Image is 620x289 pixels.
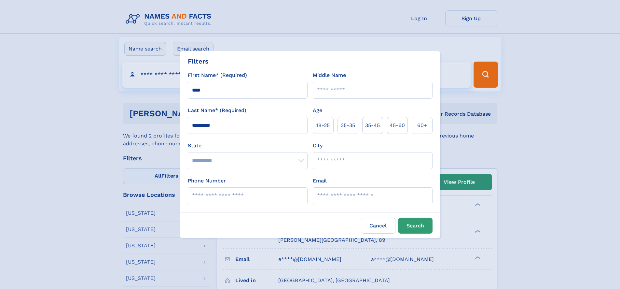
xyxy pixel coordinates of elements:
[313,71,346,79] label: Middle Name
[188,71,247,79] label: First Name* (Required)
[361,218,395,234] label: Cancel
[313,142,323,150] label: City
[398,218,433,234] button: Search
[417,122,427,129] span: 60+
[316,122,330,129] span: 18‑25
[390,122,405,129] span: 45‑60
[313,177,327,185] label: Email
[365,122,380,129] span: 35‑45
[188,56,209,66] div: Filters
[188,142,308,150] label: State
[188,107,246,114] label: Last Name* (Required)
[188,177,226,185] label: Phone Number
[313,107,322,114] label: Age
[341,122,355,129] span: 25‑35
